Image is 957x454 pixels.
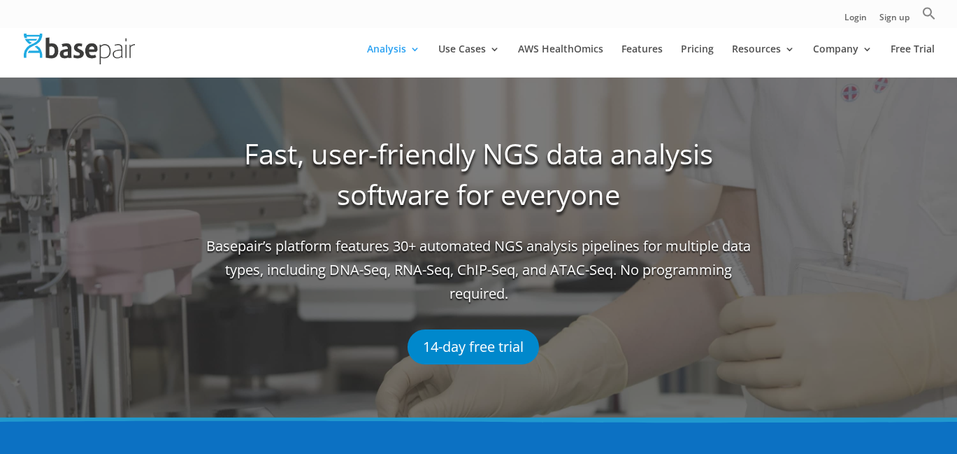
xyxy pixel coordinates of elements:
[438,44,500,77] a: Use Cases
[408,329,539,364] a: 14-day free trial
[813,44,872,77] a: Company
[844,13,867,28] a: Login
[621,44,663,77] a: Features
[879,13,909,28] a: Sign up
[732,44,795,77] a: Resources
[24,34,135,64] img: Basepair
[681,44,714,77] a: Pricing
[206,234,751,315] span: Basepair’s platform features 30+ automated NGS analysis pipelines for multiple data types, includ...
[891,44,935,77] a: Free Trial
[922,6,936,20] svg: Search
[922,6,936,28] a: Search Icon Link
[367,44,420,77] a: Analysis
[518,44,603,77] a: AWS HealthOmics
[206,134,751,234] h1: Fast, user-friendly NGS data analysis software for everyone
